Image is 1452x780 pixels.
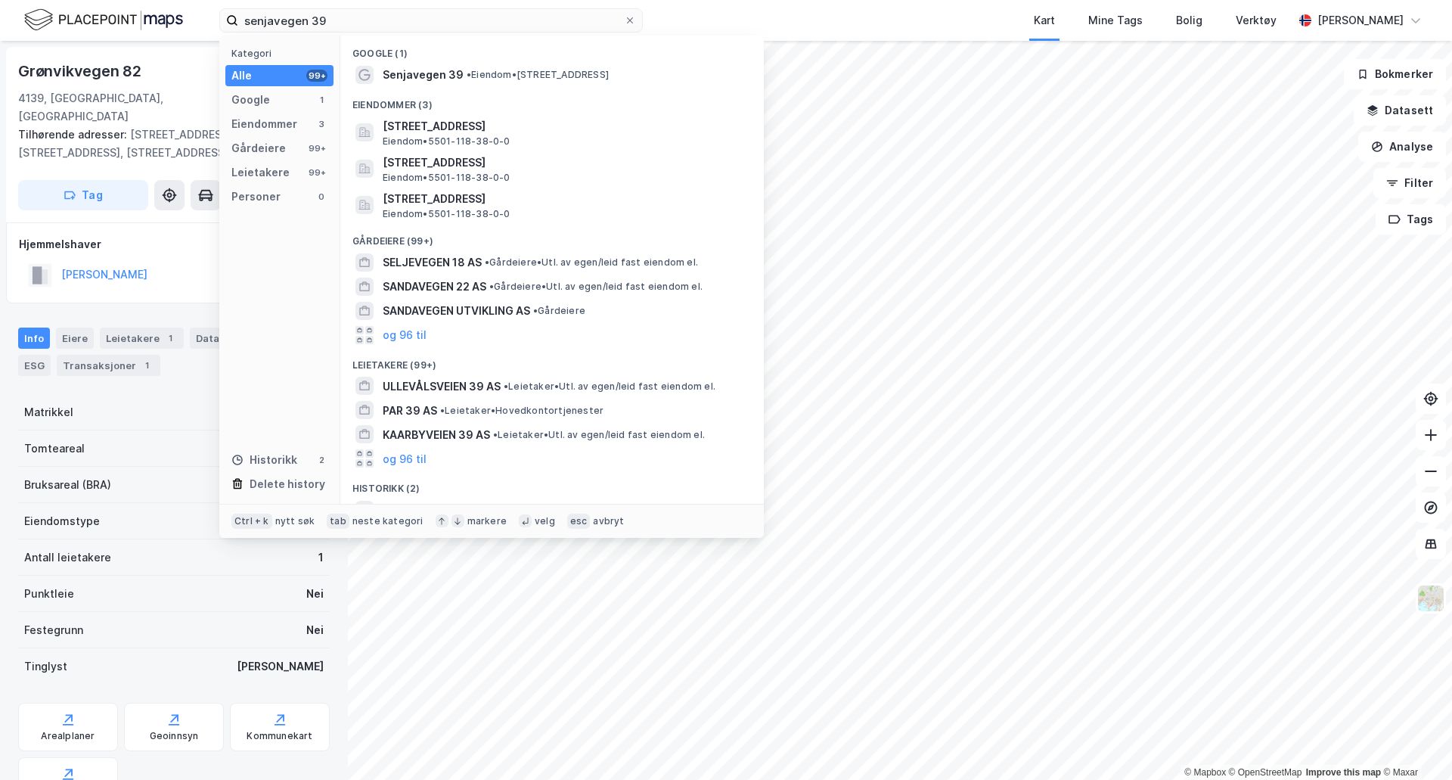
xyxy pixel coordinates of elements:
[1376,707,1452,780] iframe: Chat Widget
[504,381,508,392] span: •
[24,548,111,567] div: Antall leietakere
[238,9,624,32] input: Søk på adresse, matrikkel, gårdeiere, leietakere eller personer
[315,94,327,106] div: 1
[535,515,555,527] div: velg
[306,621,324,639] div: Nei
[18,128,130,141] span: Tilhørende adresser:
[340,87,764,114] div: Eiendommer (3)
[56,328,94,349] div: Eiere
[163,331,178,346] div: 1
[306,166,327,179] div: 99+
[1236,11,1277,30] div: Verktøy
[57,355,160,376] div: Transaksjoner
[231,115,297,133] div: Eiendommer
[383,66,464,84] span: Senjavegen 39
[150,730,199,742] div: Geoinnsyn
[275,515,315,527] div: nytt søk
[190,328,247,349] div: Datasett
[24,476,111,494] div: Bruksareal (BRA)
[250,475,325,493] div: Delete history
[24,621,83,639] div: Festegrunn
[340,347,764,374] div: Leietakere (99+)
[1306,767,1381,778] a: Improve this map
[18,180,148,210] button: Tag
[24,657,67,676] div: Tinglyst
[352,515,423,527] div: neste kategori
[1358,132,1446,162] button: Analyse
[383,253,482,272] span: SELJEVEGEN 18 AS
[318,548,324,567] div: 1
[340,471,764,498] div: Historikk (2)
[231,188,281,206] div: Personer
[383,117,746,135] span: [STREET_ADDRESS]
[18,59,144,83] div: Grønvikvegen 82
[383,278,486,296] span: SANDAVEGEN 22 AS
[41,730,95,742] div: Arealplaner
[1176,11,1202,30] div: Bolig
[485,256,489,268] span: •
[231,163,290,182] div: Leietakere
[340,223,764,250] div: Gårdeiere (99+)
[383,135,510,148] span: Eiendom • 5501-118-38-0-0
[1034,11,1055,30] div: Kart
[1376,707,1452,780] div: Kontrollprogram for chat
[315,191,327,203] div: 0
[1354,95,1446,126] button: Datasett
[489,281,703,293] span: Gårdeiere • Utl. av egen/leid fast eiendom el.
[231,67,252,85] div: Alle
[231,451,297,469] div: Historikk
[24,585,74,603] div: Punktleie
[237,657,324,676] div: [PERSON_NAME]
[383,378,501,396] span: ULLEVÅLSVEIEN 39 AS
[18,355,51,376] div: ESG
[231,139,286,157] div: Gårdeiere
[440,405,445,416] span: •
[1344,59,1446,89] button: Bokmerker
[467,515,507,527] div: markere
[383,326,427,344] button: og 96 til
[231,48,334,59] div: Kategori
[383,449,427,468] button: og 96 til
[1317,11,1404,30] div: [PERSON_NAME]
[24,440,85,458] div: Tomteareal
[383,402,437,420] span: PAR 39 AS
[306,585,324,603] div: Nei
[315,454,327,466] div: 2
[24,512,100,530] div: Eiendomstype
[100,328,184,349] div: Leietakere
[315,118,327,130] div: 3
[327,514,349,529] div: tab
[1373,168,1446,198] button: Filter
[383,172,510,184] span: Eiendom • 5501-118-38-0-0
[383,190,746,208] span: [STREET_ADDRESS]
[467,69,471,80] span: •
[383,501,464,519] span: Senjavegen 39
[306,70,327,82] div: 99+
[593,515,624,527] div: avbryt
[18,328,50,349] div: Info
[1229,767,1302,778] a: OpenStreetMap
[383,154,746,172] span: [STREET_ADDRESS]
[440,405,603,417] span: Leietaker • Hovedkontortjenester
[231,91,270,109] div: Google
[383,426,490,444] span: KAARBYVEIEN 39 AS
[567,514,591,529] div: esc
[340,36,764,63] div: Google (1)
[383,208,510,220] span: Eiendom • 5501-118-38-0-0
[306,142,327,154] div: 99+
[467,69,609,81] span: Eiendom • [STREET_ADDRESS]
[383,302,530,320] span: SANDAVEGEN UTVIKLING AS
[1184,767,1226,778] a: Mapbox
[493,429,705,441] span: Leietaker • Utl. av egen/leid fast eiendom el.
[1376,204,1446,235] button: Tags
[231,514,272,529] div: Ctrl + k
[533,305,538,316] span: •
[485,256,698,269] span: Gårdeiere • Utl. av egen/leid fast eiendom el.
[493,429,498,440] span: •
[533,305,585,317] span: Gårdeiere
[18,89,250,126] div: 4139, [GEOGRAPHIC_DATA], [GEOGRAPHIC_DATA]
[489,281,494,292] span: •
[19,235,329,253] div: Hjemmelshaver
[24,7,183,33] img: logo.f888ab2527a4732fd821a326f86c7f29.svg
[139,358,154,373] div: 1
